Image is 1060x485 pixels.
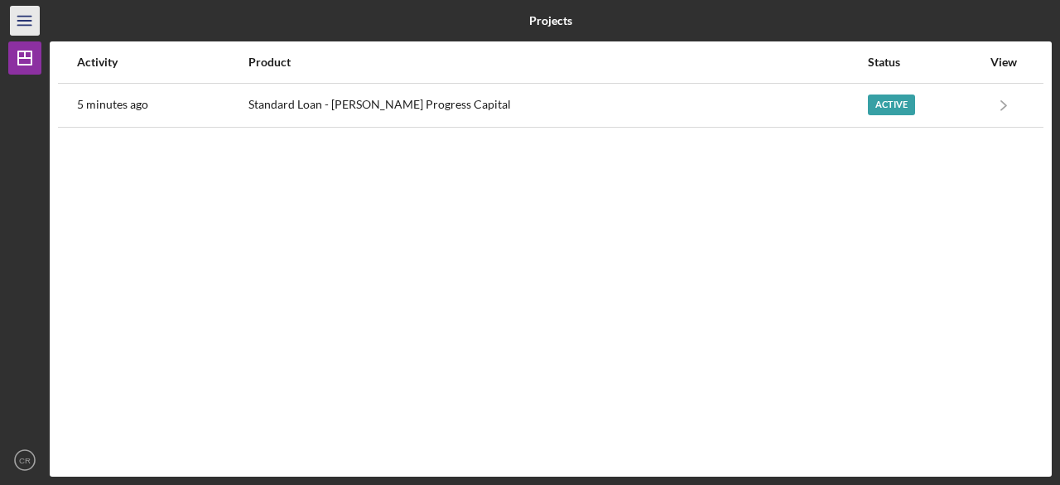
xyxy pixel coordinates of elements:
[77,56,247,69] div: Activity
[983,56,1024,69] div: View
[77,98,148,111] time: 2025-09-03 22:38
[248,85,867,126] div: Standard Loan - [PERSON_NAME] Progress Capital
[529,14,572,27] b: Projects
[868,56,981,69] div: Status
[248,56,867,69] div: Product
[8,444,41,477] button: CR
[19,456,31,465] text: CR
[868,95,915,115] div: Active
